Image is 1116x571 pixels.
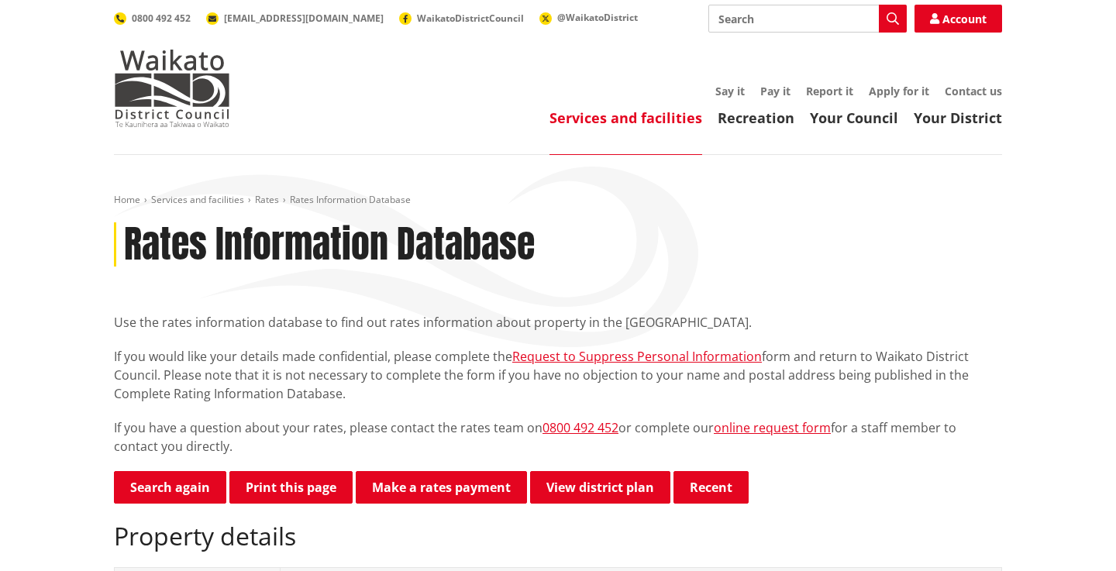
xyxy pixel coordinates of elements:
a: [EMAIL_ADDRESS][DOMAIN_NAME] [206,12,384,25]
a: Your District [914,108,1002,127]
a: Your Council [810,108,898,127]
button: Recent [673,471,749,504]
a: online request form [714,419,831,436]
img: Waikato District Council - Te Kaunihera aa Takiwaa o Waikato [114,50,230,127]
a: Recreation [718,108,794,127]
nav: breadcrumb [114,194,1002,207]
span: Rates Information Database [290,193,411,206]
a: 0800 492 452 [114,12,191,25]
a: Services and facilities [549,108,702,127]
button: Print this page [229,471,353,504]
a: Search again [114,471,226,504]
a: Rates [255,193,279,206]
a: Account [914,5,1002,33]
span: 0800 492 452 [132,12,191,25]
a: Services and facilities [151,193,244,206]
a: View district plan [530,471,670,504]
h1: Rates Information Database [124,222,535,267]
a: @WaikatoDistrict [539,11,638,24]
a: WaikatoDistrictCouncil [399,12,524,25]
input: Search input [708,5,907,33]
p: If you would like your details made confidential, please complete the form and return to Waikato ... [114,347,1002,403]
p: Use the rates information database to find out rates information about property in the [GEOGRAPHI... [114,313,1002,332]
a: Report it [806,84,853,98]
p: If you have a question about your rates, please contact the rates team on or complete our for a s... [114,418,1002,456]
a: Say it [715,84,745,98]
a: Pay it [760,84,790,98]
a: Contact us [945,84,1002,98]
h2: Property details [114,521,1002,551]
a: 0800 492 452 [542,419,618,436]
span: [EMAIL_ADDRESS][DOMAIN_NAME] [224,12,384,25]
span: @WaikatoDistrict [557,11,638,24]
a: Request to Suppress Personal Information [512,348,762,365]
a: Home [114,193,140,206]
span: WaikatoDistrictCouncil [417,12,524,25]
a: Apply for it [869,84,929,98]
a: Make a rates payment [356,471,527,504]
